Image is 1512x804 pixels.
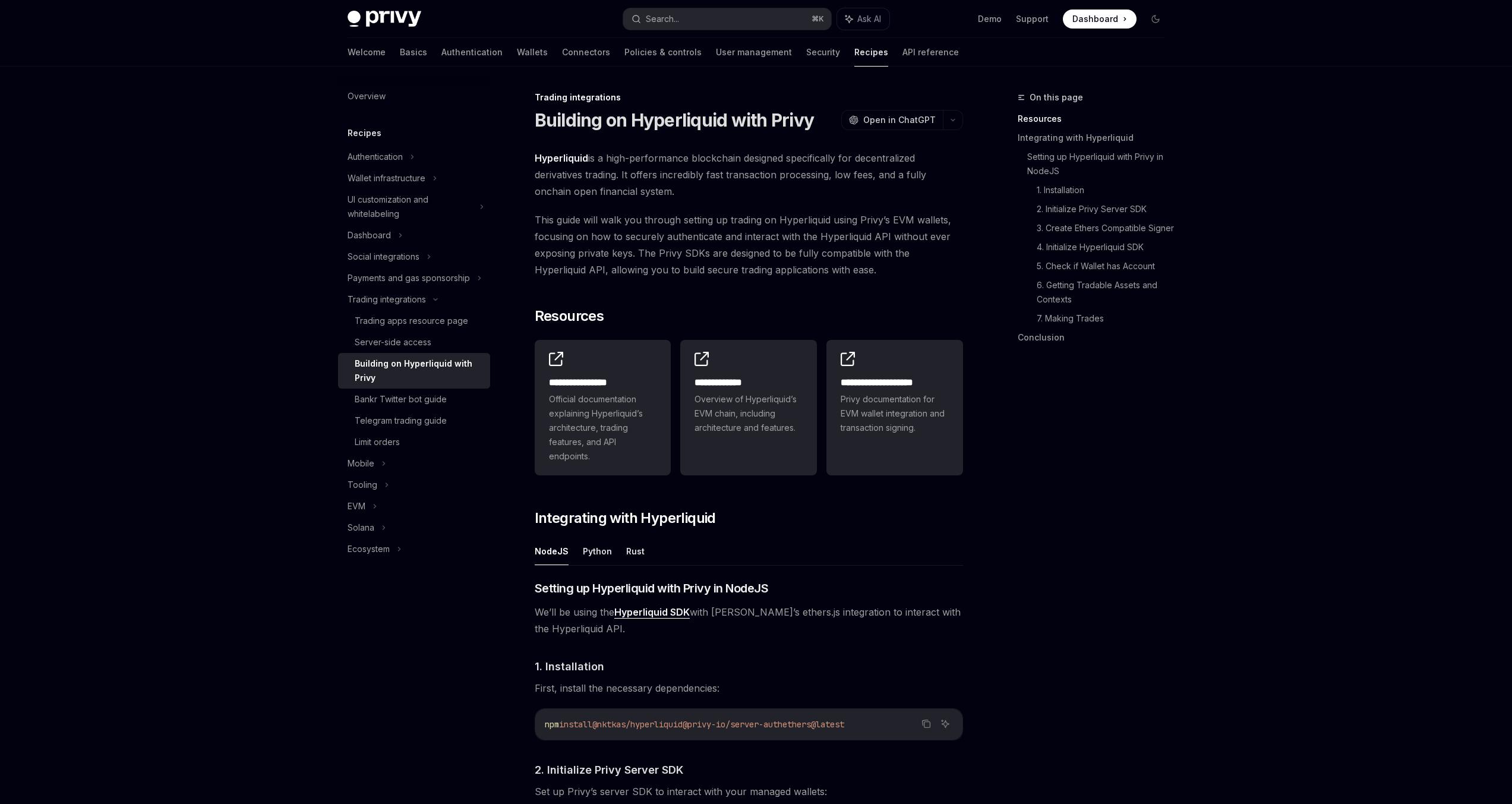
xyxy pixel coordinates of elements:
[355,435,400,449] div: Limit orders
[1037,200,1175,219] a: 2. Initialize Privy Server SDK
[1037,238,1175,257] a: 4. Initialize Hyperliquid SDK
[535,783,963,800] span: Set up Privy’s server SDK to interact with your managed wallets:
[348,126,381,140] h5: Recipes
[1018,328,1175,347] a: Conclusion
[1063,10,1137,29] a: Dashboard
[683,719,782,730] span: @privy-io/server-auth
[812,14,824,24] span: ⌘ K
[338,389,490,410] a: Bankr Twitter bot guide
[441,38,503,67] a: Authentication
[857,13,881,25] span: Ask AI
[535,212,963,278] span: This guide will walk you through setting up trading on Hyperliquid using Privy’s EVM wallets, foc...
[680,340,817,475] a: **** **** ***Overview of Hyperliquid’s EVM chain, including architecture and features.
[1072,13,1118,25] span: Dashboard
[535,658,604,674] span: 1. Installation
[348,38,386,67] a: Welcome
[592,719,683,730] span: @nktkas/hyperliquid
[535,509,716,528] span: Integrating with Hyperliquid
[348,271,470,285] div: Payments and gas sponsorship
[338,310,490,332] a: Trading apps resource page
[535,680,963,696] span: First, install the necessary dependencies:
[348,193,472,221] div: UI customization and whitelabeling
[863,114,936,126] span: Open in ChatGPT
[338,353,490,389] a: Building on Hyperliquid with Privy
[1030,90,1083,105] span: On this page
[338,332,490,353] a: Server-side access
[1037,257,1175,276] a: 5. Check if Wallet has Account
[348,521,374,535] div: Solana
[806,38,840,67] a: Security
[355,414,447,428] div: Telegram trading guide
[1027,147,1175,181] a: Setting up Hyperliquid with Privy in NodeJS
[535,537,569,565] button: NodeJS
[978,13,1002,25] a: Demo
[549,392,657,464] span: Official documentation explaining Hyperliquid’s architecture, trading features, and API endpoints.
[348,89,386,103] div: Overview
[1037,181,1175,200] a: 1. Installation
[782,719,844,730] span: ethers@latest
[535,340,671,475] a: **** **** **** *Official documentation explaining Hyperliquid’s architecture, trading features, a...
[355,314,468,328] div: Trading apps resource page
[348,456,374,471] div: Mobile
[535,92,963,103] div: Trading integrations
[841,110,943,130] button: Open in ChatGPT
[562,38,610,67] a: Connectors
[400,38,427,67] a: Basics
[517,38,548,67] a: Wallets
[902,38,959,67] a: API reference
[348,499,365,513] div: EVM
[583,537,612,565] button: Python
[1018,128,1175,147] a: Integrating with Hyperliquid
[348,250,419,264] div: Social integrations
[1037,276,1175,309] a: 6. Getting Tradable Assets and Contexts
[535,580,769,597] span: Setting up Hyperliquid with Privy in NodeJS
[841,392,949,435] span: Privy documentation for EVM wallet integration and transaction signing.
[1037,219,1175,238] a: 3. Create Ethers Compatible Signer
[535,604,963,637] span: We’ll be using the with [PERSON_NAME]’s ethers.js integration to interact with the Hyperliquid API.
[338,86,490,107] a: Overview
[937,716,953,732] button: Ask AI
[646,12,679,26] div: Search...
[355,392,447,406] div: Bankr Twitter bot guide
[535,762,683,778] span: 2. Initialize Privy Server SDK
[338,431,490,453] a: Limit orders
[624,38,702,67] a: Policies & controls
[837,8,889,30] button: Ask AI
[338,410,490,431] a: Telegram trading guide
[1146,10,1165,29] button: Toggle dark mode
[695,392,803,435] span: Overview of Hyperliquid’s EVM chain, including architecture and features.
[355,335,431,349] div: Server-side access
[716,38,792,67] a: User management
[1016,13,1049,25] a: Support
[545,719,559,730] span: npm
[626,537,645,565] button: Rust
[1018,109,1175,128] a: Resources
[854,38,888,67] a: Recipes
[348,150,403,164] div: Authentication
[614,606,690,619] a: Hyperliquid SDK
[348,171,425,185] div: Wallet infrastructure
[535,307,604,326] span: Resources
[355,357,483,385] div: Building on Hyperliquid with Privy
[559,719,592,730] span: install
[535,152,588,165] a: Hyperliquid
[826,340,963,475] a: **** **** **** *****Privy documentation for EVM wallet integration and transaction signing.
[918,716,934,732] button: Copy the contents from the code block
[348,478,377,492] div: Tooling
[348,11,421,27] img: dark logo
[535,150,963,200] span: is a high-performance blockchain designed specifically for decentralized derivatives trading. It ...
[535,109,815,131] h1: Building on Hyperliquid with Privy
[1037,309,1175,328] a: 7. Making Trades
[348,228,391,242] div: Dashboard
[623,8,831,30] button: Search...⌘K
[348,292,426,307] div: Trading integrations
[348,542,390,556] div: Ecosystem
